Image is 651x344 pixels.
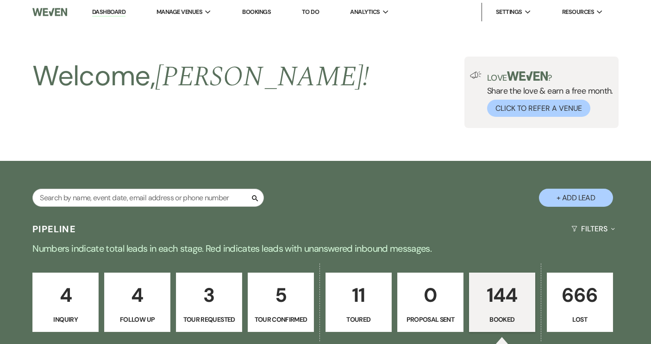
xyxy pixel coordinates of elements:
p: Lost [553,314,607,325]
a: 4Follow Up [104,273,170,332]
h3: Pipeline [32,223,76,236]
span: Manage Venues [156,7,202,17]
a: 11Toured [325,273,392,332]
a: 144Booked [469,273,535,332]
button: + Add Lead [539,189,613,207]
p: Love ? [487,71,613,82]
img: weven-logo-green.svg [507,71,548,81]
div: Share the love & earn a free month. [482,71,613,117]
img: Weven Logo [32,2,67,22]
a: 4Inquiry [32,273,99,332]
span: Resources [562,7,594,17]
a: Dashboard [92,8,125,17]
a: 3Tour Requested [176,273,242,332]
a: 0Proposal Sent [397,273,463,332]
span: Analytics [350,7,380,17]
button: Click to Refer a Venue [487,100,590,117]
p: Tour Requested [182,314,236,325]
a: To Do [302,8,319,16]
p: 666 [553,280,607,311]
span: [PERSON_NAME] ! [155,56,369,98]
p: Inquiry [38,314,93,325]
p: 3 [182,280,236,311]
img: loud-speaker-illustration.svg [470,71,482,79]
p: Toured [332,314,386,325]
p: Tour Confirmed [254,314,308,325]
h2: Welcome, [32,57,369,96]
button: Filters [568,217,618,241]
a: Bookings [242,8,271,16]
a: 666Lost [547,273,613,332]
p: Proposal Sent [403,314,457,325]
p: 5 [254,280,308,311]
p: 4 [110,280,164,311]
p: Booked [475,314,529,325]
p: Follow Up [110,314,164,325]
p: 11 [332,280,386,311]
p: 144 [475,280,529,311]
input: Search by name, event date, email address or phone number [32,189,264,207]
a: 5Tour Confirmed [248,273,314,332]
p: 4 [38,280,93,311]
p: 0 [403,280,457,311]
span: Settings [496,7,522,17]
